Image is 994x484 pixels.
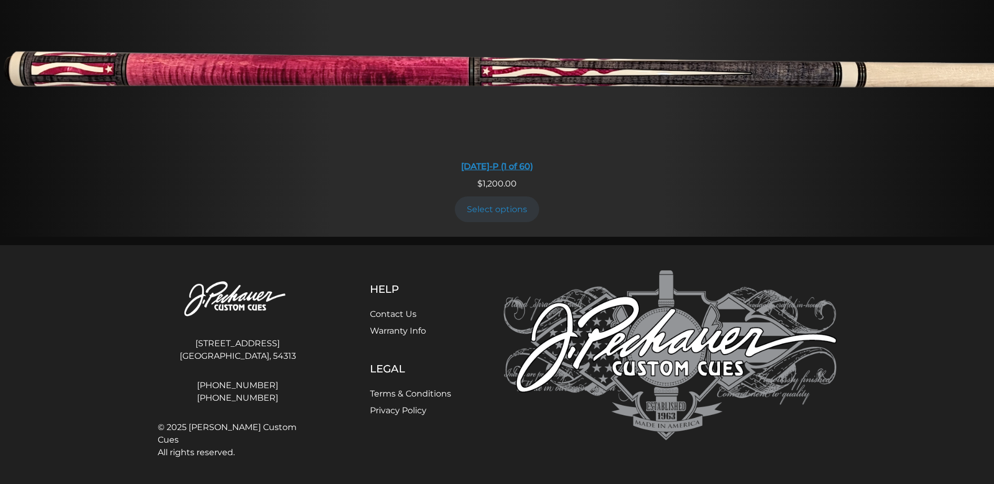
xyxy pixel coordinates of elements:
span: © 2025 [PERSON_NAME] Custom Cues All rights reserved. [158,421,318,459]
address: [STREET_ADDRESS] [GEOGRAPHIC_DATA], 54313 [158,333,318,367]
a: Privacy Policy [370,405,427,415]
img: Pechauer Custom Cues [504,270,837,441]
a: [PHONE_NUMBER] [158,392,318,404]
img: Pechauer Custom Cues [158,270,318,328]
span: $ [477,179,483,189]
a: [PHONE_NUMBER] [158,379,318,392]
h5: Legal [370,362,451,375]
a: Contact Us [370,309,417,319]
h5: Help [370,283,451,295]
a: Warranty Info [370,326,426,336]
a: Add to cart: “DEC6-P (1 of 60)” [455,196,540,222]
span: 1,200.00 [477,179,517,189]
a: Terms & Conditions [370,389,451,399]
